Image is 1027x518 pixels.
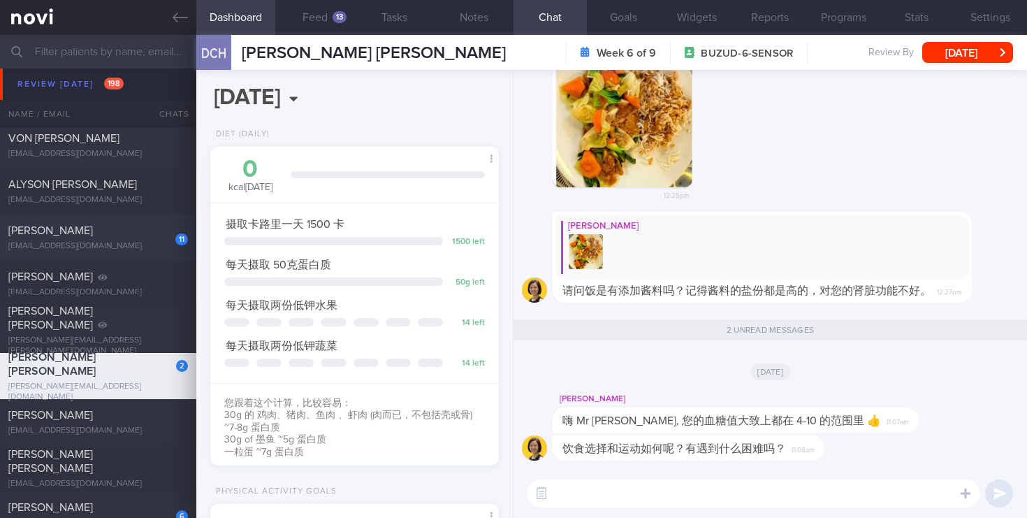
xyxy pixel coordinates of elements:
img: Replying to photo by Mee Li [568,234,603,269]
div: 11 [175,233,188,245]
div: [EMAIL_ADDRESS][DOMAIN_NAME] [8,149,188,159]
div: 1500 left [450,237,485,247]
span: [PERSON_NAME] [PERSON_NAME] [8,352,96,377]
span: [DATE] [750,364,790,380]
span: [PERSON_NAME] [8,271,93,282]
span: [PERSON_NAME] [8,502,93,513]
div: [EMAIL_ADDRESS][DOMAIN_NAME] [8,195,188,206]
span: [PERSON_NAME] [PERSON_NAME] [242,45,506,62]
div: 0 [224,157,277,182]
div: 13 [333,11,347,23]
span: [PERSON_NAME] [8,225,93,236]
span: 30g 的 鸡肉、猪肉、鱼肉 、虾肉 (肉而已，不包括壳或骨) ~7-8g 蛋白质 [224,410,472,433]
span: 每天摄取两份低钾水果 [226,300,337,311]
div: [EMAIL_ADDRESS][DOMAIN_NAME] [8,479,188,489]
div: [EMAIL_ADDRESS][DOMAIN_NAME] [8,426,188,436]
span: [PERSON_NAME] [PERSON_NAME] [8,449,93,474]
span: 嗨 Mr [PERSON_NAME], 您的血糖值大致上都在 4-10 的范围里 👍 [562,415,881,426]
div: 14 left [450,318,485,329]
span: 11:08am [792,442,815,455]
div: 14 left [450,359,485,369]
span: 一粒蛋 ~7g 蛋白质 [224,447,304,457]
span: 11:07am [887,414,909,427]
div: 50 g left [450,278,485,288]
span: 30g of 墨鱼 ~5g 蛋白质 [224,435,326,445]
div: 2 [176,360,188,372]
span: BUZUD-6-SENSOR [701,47,793,61]
span: [PERSON_NAME] [PERSON_NAME] [8,305,93,331]
div: [PERSON_NAME] [553,391,961,408]
div: [EMAIL_ADDRESS][DOMAIN_NAME] [8,103,188,113]
div: Diet (Daily) [210,129,270,140]
div: [PERSON_NAME][EMAIL_ADDRESS][PERSON_NAME][DOMAIN_NAME] [8,336,188,357]
span: VON [PERSON_NAME] [8,133,119,144]
span: 12:27pm [937,284,962,297]
span: Review By [868,47,914,59]
img: Photo by Mee Li [553,48,692,187]
span: 摄取卡路里一天 1500 卡 [226,219,344,230]
div: [EMAIL_ADDRESS][DOMAIN_NAME] [8,241,188,252]
button: [DATE] [922,42,1013,63]
div: kcal [DATE] [224,157,277,194]
span: [PERSON_NAME] [8,410,93,421]
span: 饮食选择和运动如何呢？有遇到什么困难吗？ [562,443,786,454]
span: 每天摄取 50克蛋白质 [226,259,331,271]
span: [PERSON_NAME] [8,87,93,98]
div: Physical Activity Goals [210,487,337,497]
strong: Week 6 of 9 [597,46,656,60]
span: ALYSON [PERSON_NAME] [8,179,137,190]
span: 每天摄取两份低钾蔬菜 [226,340,337,352]
div: [PERSON_NAME] [561,221,963,232]
div: DCH [193,27,235,80]
span: 您跟着这个计算，比较容易： [224,398,351,408]
div: [PERSON_NAME][EMAIL_ADDRESS][DOMAIN_NAME] [8,382,188,403]
span: 12:25pm [664,187,690,201]
span: 请问饭是有添加酱料吗？记得酱料的盐份都是高的，对您的肾脏功能不好。 [562,285,931,296]
div: [EMAIL_ADDRESS][DOMAIN_NAME] [8,287,188,298]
